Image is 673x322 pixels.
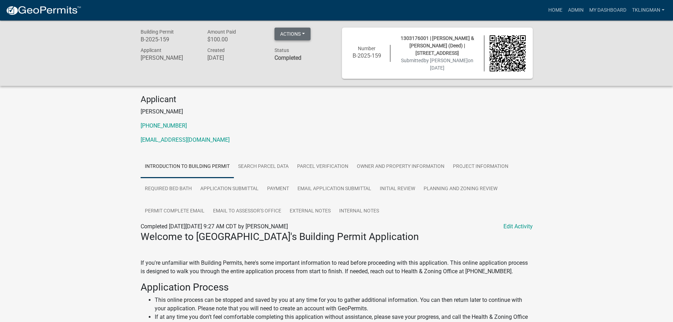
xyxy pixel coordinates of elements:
[419,178,502,200] a: Planning and Zoning Review
[586,4,629,17] a: My Dashboard
[358,46,376,51] span: Number
[263,178,293,200] a: Payment
[629,4,667,17] a: tklingman
[424,58,468,63] span: by [PERSON_NAME]
[207,54,264,61] h6: [DATE]
[234,156,293,178] a: Search Parcel Data
[401,35,474,56] span: 1303176001 | [PERSON_NAME] & [PERSON_NAME] (Deed) | [STREET_ADDRESS]
[141,156,234,178] a: Introduction to Building Permit
[155,296,533,313] li: This online process can be stopped and saved by you at any time for you to gather additional info...
[141,47,161,53] span: Applicant
[335,200,383,223] a: Internal Notes
[141,223,288,230] span: Completed [DATE][DATE] 9:27 AM CDT by [PERSON_NAME]
[141,178,196,200] a: Required Bed Bath
[353,156,449,178] a: Owner and Property Information
[293,156,353,178] a: Parcel Verification
[141,200,209,223] a: Permit Complete Email
[449,156,513,178] a: Project Information
[503,222,533,231] a: Edit Activity
[274,28,311,40] button: Actions
[285,200,335,223] a: External Notes
[141,29,174,35] span: Building Permit
[490,35,526,71] img: QR code
[207,36,264,43] h6: $100.00
[401,58,473,71] span: Submitted on [DATE]
[565,4,586,17] a: Admin
[207,29,236,35] span: Amount Paid
[274,54,301,61] strong: Completed
[141,36,197,43] h6: B-2025-159
[209,200,285,223] a: Email to Assessor's Office
[196,178,263,200] a: Application Submittal
[141,231,533,243] h3: Welcome to [GEOGRAPHIC_DATA]'s Building Permit Application
[141,54,197,61] h6: [PERSON_NAME]
[376,178,419,200] a: Initial Review
[141,94,533,105] h4: Applicant
[141,259,533,276] p: If you're unfamiliar with Building Permits, here's some important information to read before proc...
[274,47,289,53] span: Status
[293,178,376,200] a: Email Application Submittal
[349,52,385,59] h6: B-2025-159
[141,107,533,116] p: [PERSON_NAME]
[141,122,187,129] a: [PHONE_NUMBER]
[545,4,565,17] a: Home
[141,136,230,143] a: [EMAIL_ADDRESS][DOMAIN_NAME]
[207,47,225,53] span: Created
[141,281,533,293] h3: Application Process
